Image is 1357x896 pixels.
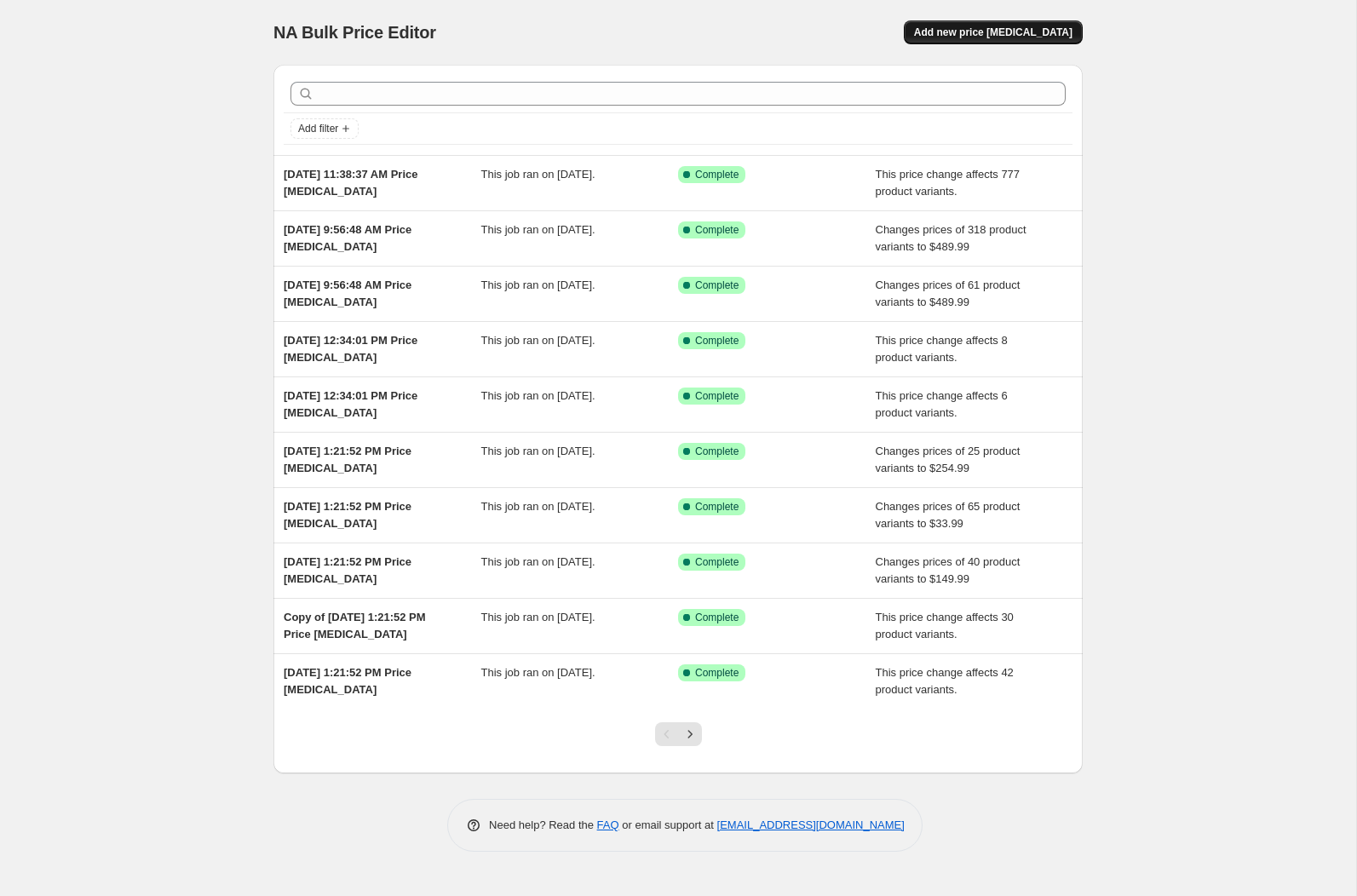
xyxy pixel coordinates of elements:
[695,279,739,292] span: Complete
[597,818,619,831] a: FAQ
[481,555,595,568] span: This job ran on [DATE].
[284,223,411,253] span: [DATE] 9:56:48 AM Price [MEDICAL_DATA]
[481,279,595,291] span: This job ran on [DATE].
[695,334,739,347] span: Complete
[481,611,595,623] span: This job ran on [DATE].
[876,279,1021,308] span: Changes prices of 61 product variants to $489.99
[290,118,359,139] button: Add filter
[284,389,417,419] span: [DATE] 12:34:01 PM Price [MEDICAL_DATA]
[876,168,1021,198] span: This price change affects 777 product variants.
[876,555,1021,585] span: Changes prices of 40 product variants to $149.99
[876,334,1008,364] span: This price change affects 8 product variants.
[695,223,739,237] span: Complete
[914,26,1072,39] span: Add new price [MEDICAL_DATA]
[284,168,418,198] span: [DATE] 11:38:37 AM Price [MEDICAL_DATA]
[481,500,595,513] span: This job ran on [DATE].
[904,20,1083,44] button: Add new price [MEDICAL_DATA]
[876,389,1008,419] span: This price change affects 6 product variants.
[695,611,739,624] span: Complete
[678,722,702,746] button: Next
[489,818,597,831] span: Need help? Read the
[695,168,739,181] span: Complete
[481,666,595,679] span: This job ran on [DATE].
[481,389,595,402] span: This job ran on [DATE].
[481,168,595,181] span: This job ran on [DATE].
[876,666,1014,696] span: This price change affects 42 product variants.
[655,722,702,746] nav: Pagination
[717,818,905,831] a: [EMAIL_ADDRESS][DOMAIN_NAME]
[284,666,411,696] span: [DATE] 1:21:52 PM Price [MEDICAL_DATA]
[298,122,338,135] span: Add filter
[481,223,595,236] span: This job ran on [DATE].
[619,818,717,831] span: or email support at
[284,279,411,308] span: [DATE] 9:56:48 AM Price [MEDICAL_DATA]
[284,555,411,585] span: [DATE] 1:21:52 PM Price [MEDICAL_DATA]
[284,611,426,640] span: Copy of [DATE] 1:21:52 PM Price [MEDICAL_DATA]
[695,389,739,403] span: Complete
[876,500,1021,530] span: Changes prices of 65 product variants to $33.99
[284,500,411,530] span: [DATE] 1:21:52 PM Price [MEDICAL_DATA]
[695,555,739,569] span: Complete
[695,445,739,458] span: Complete
[876,223,1026,253] span: Changes prices of 318 product variants to $489.99
[876,611,1014,640] span: This price change affects 30 product variants.
[481,334,595,347] span: This job ran on [DATE].
[284,334,417,364] span: [DATE] 12:34:01 PM Price [MEDICAL_DATA]
[273,23,436,42] span: NA Bulk Price Editor
[695,666,739,680] span: Complete
[481,445,595,457] span: This job ran on [DATE].
[876,445,1021,474] span: Changes prices of 25 product variants to $254.99
[695,500,739,514] span: Complete
[284,445,411,474] span: [DATE] 1:21:52 PM Price [MEDICAL_DATA]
